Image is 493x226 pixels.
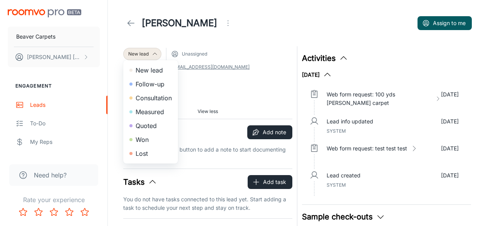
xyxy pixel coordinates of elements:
li: Won [123,133,178,147]
li: Quoted [123,119,178,133]
li: Measured [123,105,178,119]
li: Lost [123,147,178,160]
li: Follow-up [123,77,178,91]
li: Consultation [123,91,178,105]
li: New lead [123,63,178,77]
